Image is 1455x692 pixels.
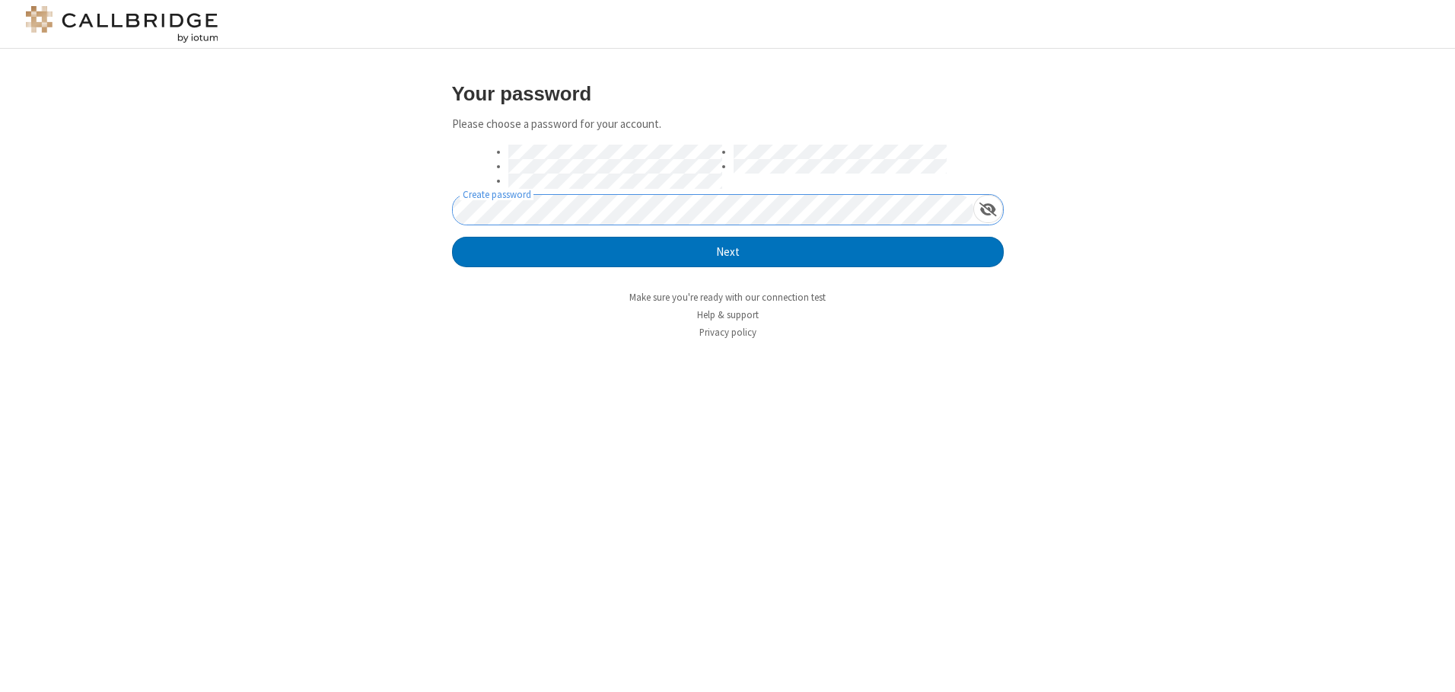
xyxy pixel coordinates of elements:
input: Create password [453,195,973,225]
img: logo@2x.png [23,6,221,43]
p: Please choose a password for your account. [452,116,1004,133]
a: Make sure you're ready with our connection test [629,291,826,304]
h3: Your password [452,83,1004,104]
div: Show password [973,195,1003,223]
button: Next [452,237,1004,267]
a: Help & support [697,308,759,321]
a: Privacy policy [699,326,756,339]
